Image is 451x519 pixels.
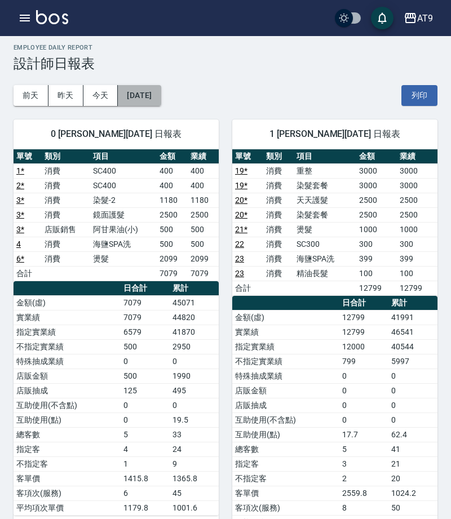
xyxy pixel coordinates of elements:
[232,354,339,369] td: 不指定實業績
[294,149,356,164] th: 項目
[294,266,356,281] td: 精油長髮
[388,369,437,383] td: 0
[397,193,437,207] td: 2500
[42,193,90,207] td: 消費
[397,178,437,193] td: 3000
[90,207,157,222] td: 鏡面護髮
[121,310,170,325] td: 7079
[388,310,437,325] td: 41991
[339,354,388,369] td: 799
[14,354,121,369] td: 特殊抽成業績
[232,442,339,456] td: 總客數
[188,251,219,266] td: 2099
[232,500,339,515] td: 客項次(服務)
[42,163,90,178] td: 消費
[232,339,339,354] td: 指定實業績
[356,281,397,295] td: 12799
[157,237,188,251] td: 500
[188,163,219,178] td: 400
[388,296,437,310] th: 累計
[188,266,219,281] td: 7079
[294,251,356,266] td: 海鹽SPA洗
[170,295,219,310] td: 45071
[90,163,157,178] td: SC400
[397,266,437,281] td: 100
[14,412,121,427] td: 互助使用(點)
[170,471,219,486] td: 1365.8
[170,325,219,339] td: 41870
[263,163,294,178] td: 消費
[397,207,437,222] td: 2500
[339,398,388,412] td: 0
[399,7,437,30] button: AT9
[121,339,170,354] td: 500
[90,237,157,251] td: 海鹽SPA洗
[121,354,170,369] td: 0
[232,149,263,164] th: 單號
[246,128,424,140] span: 1 [PERSON_NAME][DATE] 日報表
[90,149,157,164] th: 項目
[14,456,121,471] td: 不指定客
[356,149,397,164] th: 金額
[232,369,339,383] td: 特殊抽成業績
[170,354,219,369] td: 0
[388,325,437,339] td: 46541
[14,266,42,281] td: 合計
[170,456,219,471] td: 9
[263,149,294,164] th: 類別
[371,7,393,29] button: save
[339,339,388,354] td: 12000
[339,471,388,486] td: 2
[263,207,294,222] td: 消費
[118,85,161,106] button: [DATE]
[14,310,121,325] td: 實業績
[121,427,170,442] td: 5
[232,310,339,325] td: 金額(虛)
[14,44,437,51] h2: Employee Daily Report
[121,398,170,412] td: 0
[356,237,397,251] td: 300
[356,163,397,178] td: 3000
[121,456,170,471] td: 1
[90,251,157,266] td: 燙髮
[397,149,437,164] th: 業績
[339,427,388,442] td: 17.7
[157,266,188,281] td: 7079
[42,222,90,237] td: 店販銷售
[121,281,170,296] th: 日合計
[339,456,388,471] td: 3
[121,295,170,310] td: 7079
[121,412,170,427] td: 0
[235,269,244,278] a: 23
[263,237,294,251] td: 消費
[232,412,339,427] td: 互助使用(不含點)
[417,11,433,25] div: AT9
[121,442,170,456] td: 4
[232,149,437,296] table: a dense table
[232,281,263,295] td: 合計
[263,251,294,266] td: 消費
[388,500,437,515] td: 50
[157,222,188,237] td: 500
[339,486,388,500] td: 2559.8
[170,500,219,515] td: 1001.6
[263,222,294,237] td: 消費
[397,237,437,251] td: 300
[42,207,90,222] td: 消費
[157,207,188,222] td: 2500
[121,383,170,398] td: 125
[388,456,437,471] td: 21
[188,193,219,207] td: 1180
[170,310,219,325] td: 44820
[356,178,397,193] td: 3000
[388,398,437,412] td: 0
[14,325,121,339] td: 指定實業績
[294,193,356,207] td: 天天護髮
[232,471,339,486] td: 不指定客
[36,10,68,24] img: Logo
[157,193,188,207] td: 1180
[14,281,219,516] table: a dense table
[170,339,219,354] td: 2950
[121,471,170,486] td: 1415.8
[339,442,388,456] td: 5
